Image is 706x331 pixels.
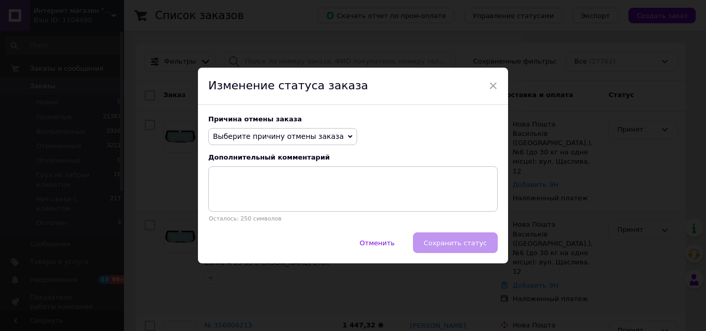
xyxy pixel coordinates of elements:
[208,115,498,123] div: Причина отмены заказа
[488,77,498,94] span: ×
[349,232,406,253] button: Отменить
[208,153,498,161] div: Дополнительный комментарий
[213,132,344,140] span: Выберите причину отмены заказа
[360,239,395,247] span: Отменить
[198,68,508,105] div: Изменение статуса заказа
[208,215,498,222] p: Осталось: 250 символов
